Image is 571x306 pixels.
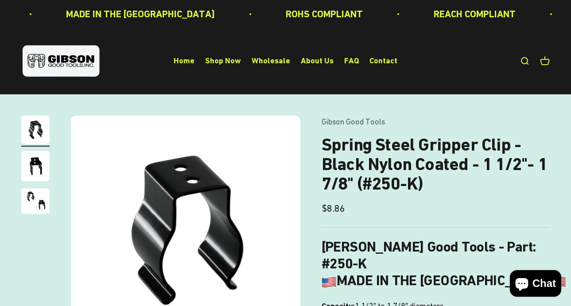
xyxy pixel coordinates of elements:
[322,201,345,216] sale-price: $8.86
[369,56,397,66] a: Contact
[205,56,241,66] a: Shop Now
[322,272,566,289] b: MADE IN THE [GEOGRAPHIC_DATA]
[252,56,290,66] a: Wholesale
[344,56,359,66] a: FAQ
[21,151,50,181] img: close up of a spring steel gripper clip, tool clip, durable, secure holding, Excellent corrosion ...
[21,188,50,217] button: Go to item 3
[286,6,363,22] p: ROHS COMPLIANT
[322,117,385,126] a: Gibson Good Tools
[21,188,50,214] img: close up of a spring steel gripper clip, tool clip, durable, secure holding, Excellent corrosion ...
[66,6,215,22] p: MADE IN THE [GEOGRAPHIC_DATA]
[434,6,516,22] p: REACH COMPLIANT
[301,56,334,66] a: About Us
[507,270,564,299] inbox-online-store-chat: Shopify online store chat
[322,238,536,272] b: [PERSON_NAME] Good Tools - Part: #250-K
[21,116,50,147] button: Go to item 1
[322,135,550,194] h1: Spring Steel Gripper Clip - Black Nylon Coated - 1 1/2"- 1 7/8" (#250-K)
[21,116,50,144] img: Gripper clip, made & shipped from the USA!
[174,56,194,66] a: Home
[21,151,50,184] button: Go to item 2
